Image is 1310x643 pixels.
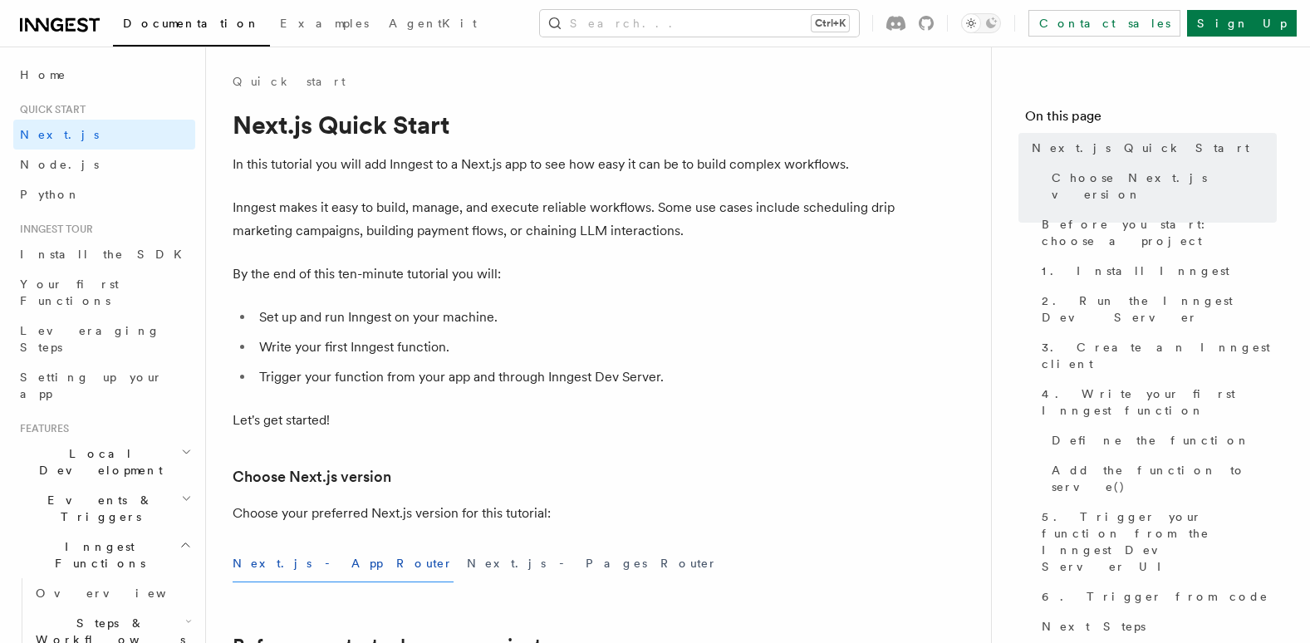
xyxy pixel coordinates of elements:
a: Next.js Quick Start [1025,133,1277,163]
button: Toggle dark mode [961,13,1001,33]
a: Home [13,60,195,90]
a: 5. Trigger your function from the Inngest Dev Server UI [1035,502,1277,582]
a: Contact sales [1028,10,1180,37]
a: Install the SDK [13,239,195,269]
p: Choose your preferred Next.js version for this tutorial: [233,502,897,525]
button: Events & Triggers [13,485,195,532]
a: Examples [270,5,379,45]
a: Next Steps [1035,611,1277,641]
span: Inngest tour [13,223,93,236]
span: Choose Next.js version [1052,169,1277,203]
span: Next Steps [1042,618,1146,635]
a: Quick start [233,73,346,90]
h1: Next.js Quick Start [233,110,897,140]
button: Search...Ctrl+K [540,10,859,37]
span: Overview [36,587,207,600]
span: Next.js Quick Start [1032,140,1249,156]
button: Next.js - App Router [233,545,454,582]
li: Set up and run Inngest on your machine. [254,306,897,329]
span: Python [20,188,81,201]
a: Sign Up [1187,10,1297,37]
a: Next.js [13,120,195,150]
button: Inngest Functions [13,532,195,578]
span: Before you start: choose a project [1042,216,1277,249]
a: Documentation [113,5,270,47]
p: Inngest makes it easy to build, manage, and execute reliable workflows. Some use cases include sc... [233,196,897,243]
span: Add the function to serve() [1052,462,1277,495]
span: Home [20,66,66,83]
a: Leveraging Steps [13,316,195,362]
a: Define the function [1045,425,1277,455]
span: Setting up your app [20,371,163,400]
button: Local Development [13,439,195,485]
kbd: Ctrl+K [812,15,849,32]
span: Node.js [20,158,99,171]
span: AgentKit [389,17,477,30]
button: Next.js - Pages Router [467,545,718,582]
a: 2. Run the Inngest Dev Server [1035,286,1277,332]
li: Write your first Inngest function. [254,336,897,359]
p: Let's get started! [233,409,897,432]
a: AgentKit [379,5,487,45]
span: Features [13,422,69,435]
span: Define the function [1052,432,1250,449]
a: 4. Write your first Inngest function [1035,379,1277,425]
a: Before you start: choose a project [1035,209,1277,256]
a: Python [13,179,195,209]
span: Events & Triggers [13,492,181,525]
a: 3. Create an Inngest client [1035,332,1277,379]
a: 6. Trigger from code [1035,582,1277,611]
span: 3. Create an Inngest client [1042,339,1277,372]
p: By the end of this ten-minute tutorial you will: [233,263,897,286]
span: 1. Install Inngest [1042,263,1229,279]
li: Trigger your function from your app and through Inngest Dev Server. [254,366,897,389]
a: Node.js [13,150,195,179]
span: Next.js [20,128,99,141]
a: Your first Functions [13,269,195,316]
a: Add the function to serve() [1045,455,1277,502]
p: In this tutorial you will add Inngest to a Next.js app to see how easy it can be to build complex... [233,153,897,176]
span: 6. Trigger from code [1042,588,1268,605]
span: Inngest Functions [13,538,179,572]
a: Choose Next.js version [1045,163,1277,209]
span: 5. Trigger your function from the Inngest Dev Server UI [1042,508,1277,575]
span: 4. Write your first Inngest function [1042,385,1277,419]
a: Choose Next.js version [233,465,391,488]
a: 1. Install Inngest [1035,256,1277,286]
span: Quick start [13,103,86,116]
span: 2. Run the Inngest Dev Server [1042,292,1277,326]
span: Leveraging Steps [20,324,160,354]
a: Overview [29,578,195,608]
a: Setting up your app [13,362,195,409]
span: Your first Functions [20,277,119,307]
h4: On this page [1025,106,1277,133]
span: Install the SDK [20,248,192,261]
span: Examples [280,17,369,30]
span: Documentation [123,17,260,30]
span: Local Development [13,445,181,479]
